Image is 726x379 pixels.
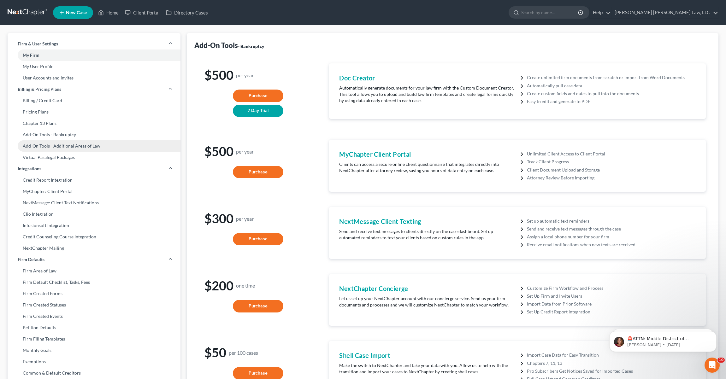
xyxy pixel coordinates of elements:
a: Add-On Tools - Additional Areas of Law [8,140,180,152]
li: Create custom fields and dates to pull into the documents [527,90,696,97]
li: Set Up Firm and Invite Users [527,292,696,300]
h4: NextMessage Client Texting [339,217,514,226]
button: Purchase [233,166,283,178]
li: Import Data from Prior Software [527,300,696,308]
li: Client Document Upload and Storage [527,166,696,174]
small: one time [236,283,255,288]
button: Purchase [233,233,283,246]
button: 7-Day Trial [233,105,283,117]
small: per year [236,73,254,78]
a: My User Profile [8,61,180,72]
iframe: Intercom notifications message [600,318,726,362]
a: NextChapter Mailing [8,242,180,254]
p: Clients can access a secure online client questionnaire that integrates directly into NextChapter... [339,161,514,174]
li: Set up automatic text reminders [527,217,696,225]
a: Monthly Goals [8,345,180,356]
li: Import Case Data for Easy Transition [527,351,696,359]
a: Firm & User Settings [8,38,180,50]
li: Easy to edit and generate to PDF [527,97,696,105]
button: Purchase [233,300,283,312]
small: per 100 cases [229,350,258,355]
a: Billing & Pricing Plans [8,84,180,95]
span: Firm Defaults [18,256,44,263]
a: Integrations [8,163,180,174]
h1: $500 [204,68,311,82]
a: Firm Created Statuses [8,299,180,311]
h1: $50 [204,346,311,359]
p: Automatically generate documents for your law firm with the Custom Document Creator. This tool al... [339,85,514,104]
span: Billing & Pricing Plans [18,86,61,92]
a: Help [590,7,611,18]
input: Search by name... [521,7,579,18]
h4: Shell Case Import [339,351,514,360]
a: Billing / Credit Card [8,95,180,106]
a: Chapter 13 Plans [8,118,180,129]
a: User Accounts and Invites [8,72,180,84]
h4: MyChapter Client Portal [339,150,514,159]
li: Send and receive text messages through the case [527,225,696,233]
li: Assign a local phone number for your firm [527,233,696,241]
a: Firm Created Events [8,311,180,322]
a: Clio Integration [8,208,180,220]
a: Common & Default Creditors [8,367,180,379]
span: New Case [66,10,87,15]
small: per year [236,216,254,221]
a: Add-On Tools - Bankruptcy [8,129,180,140]
span: Firm & User Settings [18,41,58,47]
li: Receive email notifications when new texts are received [527,241,696,248]
li: Track Client Progress [527,158,696,166]
h1: $500 [204,145,311,158]
span: Integrations [18,166,41,172]
li: Create unlimited firm documents from scratch or import from Word Documents [527,73,696,81]
p: Send and receive text messages to clients directly on the case dashboard. Set up automated remind... [339,228,514,241]
p: Make the switch to NextChapter and take your data with you. Allow us to help with the transition ... [339,362,514,375]
a: Pricing Plans [8,106,180,118]
a: Firm Created Forms [8,288,180,299]
a: [PERSON_NAME] [PERSON_NAME] Law, LLC [611,7,718,18]
h4: Doc Creator [339,73,514,82]
a: Firm Default Checklist, Tasks, Fees [8,277,180,288]
a: Credit Report Integration [8,174,180,186]
a: Petition Defaults [8,322,180,333]
p: Let us set up your NextChapter account with our concierge service. Send us your firm documents an... [339,295,514,308]
li: Unlimited Client Access to Client Portal [527,150,696,158]
iframe: Intercom live chat [705,358,720,373]
li: Pro Subscribers Get Notices Saved for Imported Cases [527,367,696,375]
a: Directory Cases [163,7,211,18]
a: Home [95,7,122,18]
a: Firm Filing Templates [8,333,180,345]
small: per year [236,149,254,154]
h4: NextChapter Concierge [339,284,514,293]
span: 10 [717,358,725,363]
li: Set Up Credit Report Integration [527,308,696,316]
a: Infusionsoft Integration [8,220,180,231]
h1: $200 [204,279,311,293]
li: Customize Firm Workflow and Process [527,284,696,292]
div: Add-On Tools [194,41,264,50]
a: Firm Defaults [8,254,180,265]
a: MyChapter: Client Portal [8,186,180,197]
a: Firm Area of Law [8,265,180,277]
a: Exemptions [8,356,180,367]
a: NextMessage: Client Text Notifications [8,197,180,208]
li: Attorney Review Before Importing [527,174,696,182]
h1: $300 [204,212,311,225]
span: - Bankruptcy [238,44,264,49]
a: Client Portal [122,7,163,18]
li: Automatically pull case data [527,82,696,90]
a: My Firm [8,50,180,61]
a: Virtual Paralegal Packages [8,152,180,163]
button: Purchase [233,90,283,102]
a: Credit Counseling Course Integration [8,231,180,242]
li: Chapters 7, 11, 13 [527,359,696,367]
